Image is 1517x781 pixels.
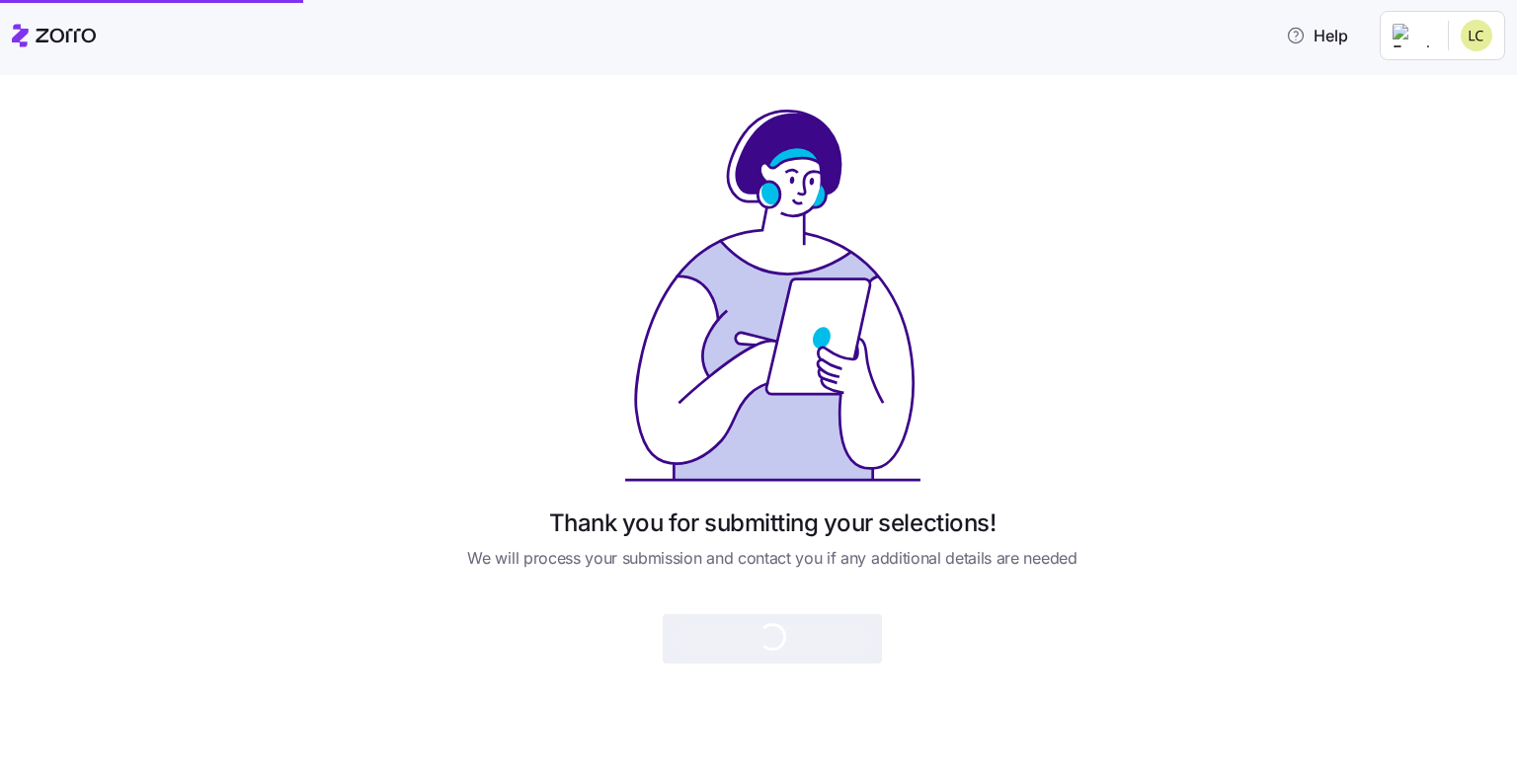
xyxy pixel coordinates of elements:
button: Help [1270,16,1364,55]
h1: Thank you for submitting your selections! [549,508,996,538]
span: We will process your submission and contact you if any additional details are needed [467,546,1077,571]
img: 5a9ccd341937cf74e1c5f6eb633f275f [1461,20,1492,51]
img: Employer logo [1393,24,1432,47]
span: Help [1286,24,1348,47]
